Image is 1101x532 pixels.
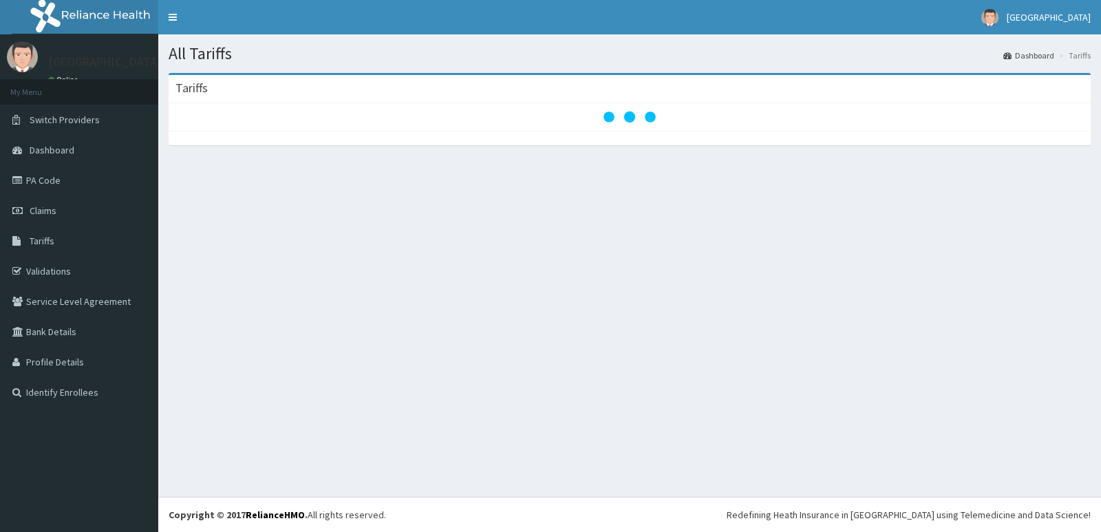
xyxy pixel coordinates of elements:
[158,497,1101,532] footer: All rights reserved.
[1003,50,1054,61] a: Dashboard
[1056,50,1091,61] li: Tariffs
[30,235,54,247] span: Tariffs
[981,9,998,26] img: User Image
[48,75,81,85] a: Online
[727,508,1091,522] div: Redefining Heath Insurance in [GEOGRAPHIC_DATA] using Telemedicine and Data Science!
[246,509,305,521] a: RelianceHMO
[169,509,308,521] strong: Copyright © 2017 .
[48,56,162,68] p: [GEOGRAPHIC_DATA]
[30,114,100,126] span: Switch Providers
[30,204,56,217] span: Claims
[169,45,1091,63] h1: All Tariffs
[1007,11,1091,23] span: [GEOGRAPHIC_DATA]
[175,82,208,94] h3: Tariffs
[30,144,74,156] span: Dashboard
[7,41,38,72] img: User Image
[602,89,657,145] svg: audio-loading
